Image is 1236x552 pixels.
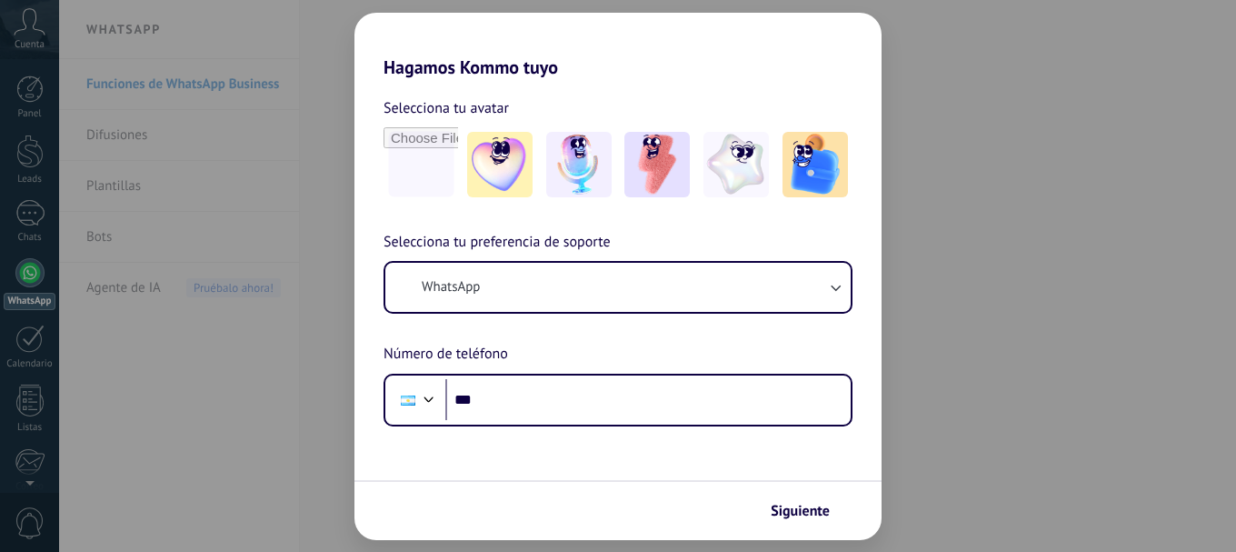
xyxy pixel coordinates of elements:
img: -1.jpeg [467,132,533,197]
button: Siguiente [763,496,854,527]
span: Selecciona tu preferencia de soporte [384,231,611,255]
span: Siguiente [771,505,830,517]
span: Selecciona tu avatar [384,96,509,120]
h2: Hagamos Kommo tuyo [354,13,882,78]
img: -4.jpeg [703,132,769,197]
img: -2.jpeg [546,132,612,197]
div: Argentina: + 54 [391,381,425,419]
img: -5.jpeg [782,132,848,197]
button: WhatsApp [385,263,851,312]
img: -3.jpeg [624,132,690,197]
span: WhatsApp [422,278,480,296]
span: Número de teléfono [384,343,508,366]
